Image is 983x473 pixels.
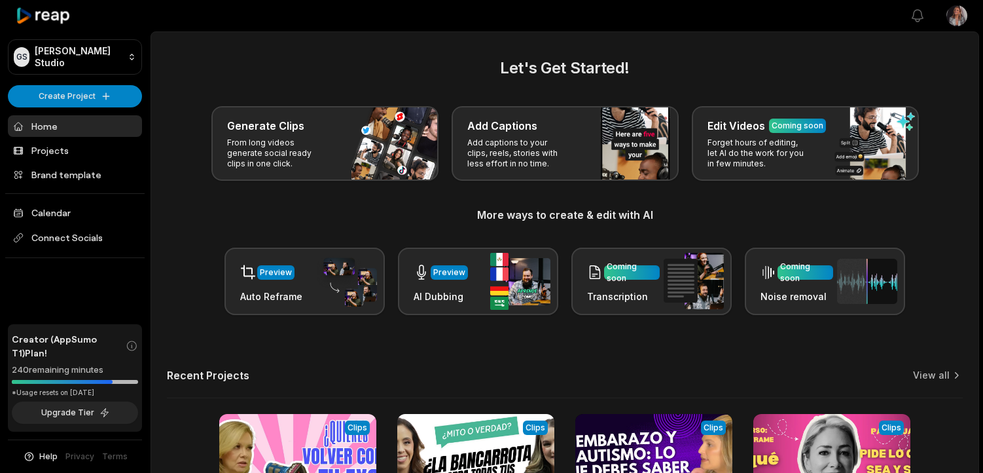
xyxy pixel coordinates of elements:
span: Creator (AppSumo T1) Plan! [12,332,126,360]
div: Preview [433,267,465,278]
img: auto_reframe.png [317,256,377,307]
a: Home [8,115,142,137]
img: noise_removal.png [837,259,897,304]
p: Forget hours of editing, let AI do the work for you in few minutes. [707,138,809,169]
img: transcription.png [664,253,724,309]
a: Terms [102,451,128,463]
a: Projects [8,140,142,161]
h3: AI Dubbing [414,290,468,303]
a: Brand template [8,164,142,185]
h3: More ways to create & edit with AI [167,207,963,223]
button: Create Project [8,85,142,107]
a: Privacy [65,451,94,463]
h3: Transcription [587,290,660,303]
div: Coming soon [780,261,831,284]
div: *Usage resets on [DATE] [12,388,138,398]
h3: Add Captions [467,118,537,134]
p: [PERSON_NAME] Studio [35,45,122,69]
button: Help [23,451,58,463]
div: Coming soon [607,261,657,284]
span: Help [39,451,58,463]
button: Upgrade Tier [12,402,138,424]
a: View all [913,369,950,382]
div: Coming soon [772,120,823,132]
a: Calendar [8,202,142,223]
p: Add captions to your clips, reels, stories with less effort in no time. [467,138,569,169]
img: ai_dubbing.png [490,253,550,310]
div: Preview [260,267,292,278]
h3: Auto Reframe [240,290,302,303]
h3: Noise removal [760,290,833,303]
h3: Generate Clips [227,118,304,134]
h2: Let's Get Started! [167,56,963,80]
p: From long videos generate social ready clips in one click. [227,138,329,169]
div: 240 remaining minutes [12,364,138,377]
span: Connect Socials [8,226,142,250]
h3: Edit Videos [707,118,765,134]
div: GS [14,47,29,67]
h2: Recent Projects [167,369,249,382]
